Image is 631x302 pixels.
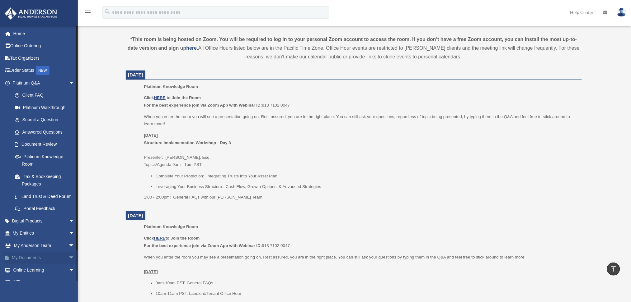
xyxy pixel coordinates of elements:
a: Platinum Knowledge Room [9,150,81,170]
span: [DATE] [128,213,143,218]
li: Complete Your Protection: Integrating Trusts Into Your Asset Plan [156,172,577,180]
u: [DATE] [144,133,158,138]
a: Billingarrow_drop_down [4,276,84,289]
a: My Anderson Teamarrow_drop_down [4,239,84,252]
a: Tax & Bookkeeping Packages [9,170,84,190]
a: Platinum Q&Aarrow_drop_down [4,77,84,89]
u: [DATE] [144,270,158,274]
a: Document Review [9,138,84,151]
i: search [104,8,111,15]
a: here [186,45,197,51]
li: 10am-11am PST: Landlord/Tenant Office Hour [156,290,577,298]
a: vertical_align_top [607,263,620,276]
div: All Office Hours listed below are in the Pacific Time Zone. Office Hour events are restricted to ... [126,35,582,61]
a: Tax Organizers [4,52,84,64]
span: arrow_drop_down [68,264,81,277]
span: arrow_drop_down [68,252,81,264]
span: arrow_drop_down [68,77,81,89]
a: HERE [154,95,165,100]
a: Submit a Question [9,114,84,126]
b: Structure Implementation Workshop - Day 3 [144,140,231,145]
span: arrow_drop_down [68,215,81,227]
b: to Join the Room [167,95,201,100]
a: Online Ordering [4,40,84,52]
b: Click [144,95,167,100]
a: Client FAQ [9,89,84,102]
strong: *This room is being hosted on Zoom. You will be required to log in to your personal Zoom account ... [128,37,577,51]
div: NEW [36,66,49,75]
img: Anderson Advisors Platinum Portal [3,7,59,20]
p: Presenter: [PERSON_NAME], Esq. Topics/Agenda 9am - 1pm PST: [144,132,577,168]
span: arrow_drop_down [68,276,81,289]
a: Land Trust & Deed Forum [9,190,84,203]
i: vertical_align_top [610,265,617,272]
a: My Documentsarrow_drop_down [4,252,84,264]
a: Answered Questions [9,126,84,138]
p: When you enter the room you will see a presentation going on. Rest assured, you are in the right ... [144,113,577,128]
img: User Pic [617,8,626,17]
span: Platinum Knowledge Room [144,225,198,229]
a: Platinum Walkthrough [9,101,84,114]
a: HERE [154,236,165,241]
p: 913 7102 0047 [144,235,577,249]
a: Home [4,27,84,40]
li: 9am-10am PST: General FAQs [156,280,577,287]
p: 913 7102 0047 [144,94,577,109]
strong: . [197,45,198,51]
span: arrow_drop_down [68,227,81,240]
li: Leveraging Your Business Structure: Cash Flow, Growth Options, & Advanced Strategies [156,183,577,190]
p: 1:00 - 2:00pm: General FAQs with our [PERSON_NAME] Team [144,194,577,201]
a: My Entitiesarrow_drop_down [4,227,84,240]
b: For the best experience join via Zoom App with Webinar ID: [144,244,262,248]
b: Click to Join the Room [144,236,200,241]
a: Digital Productsarrow_drop_down [4,215,84,227]
span: Platinum Knowledge Room [144,84,198,89]
a: Online Learningarrow_drop_down [4,264,84,276]
a: Portal Feedback [9,203,84,215]
span: [DATE] [128,72,143,77]
i: menu [84,9,92,16]
a: Order StatusNEW [4,64,84,77]
span: arrow_drop_down [68,239,81,252]
a: menu [84,11,92,16]
p: When you enter the room you may see a presentation going on. Rest assured, you are in the right p... [144,254,577,276]
b: For the best experience join via Zoom App with Webinar ID: [144,103,262,108]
